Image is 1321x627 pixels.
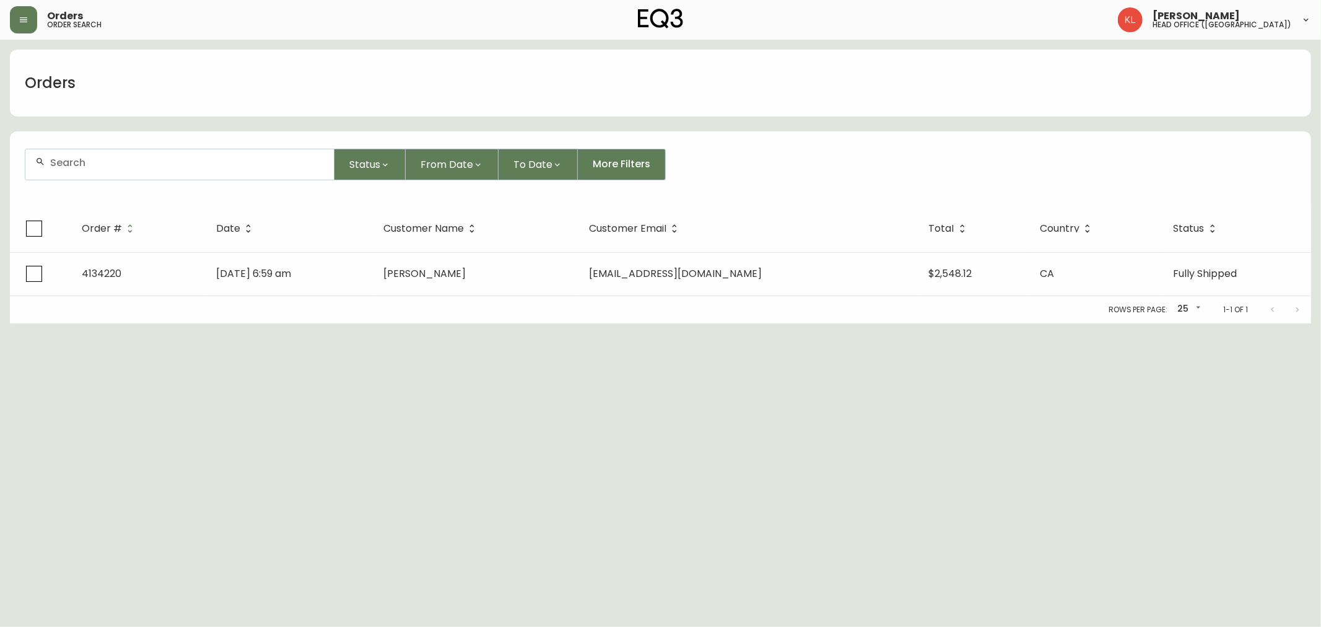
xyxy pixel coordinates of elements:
[578,149,666,180] button: More Filters
[929,266,972,281] span: $2,548.12
[82,225,122,232] span: Order #
[216,223,256,234] span: Date
[1223,304,1248,315] p: 1-1 of 1
[499,149,578,180] button: To Date
[216,225,240,232] span: Date
[383,223,480,234] span: Customer Name
[349,157,380,172] span: Status
[638,9,684,28] img: logo
[1174,223,1221,234] span: Status
[216,266,291,281] span: [DATE] 6:59 am
[929,225,954,232] span: Total
[1172,299,1203,320] div: 25
[1040,223,1096,234] span: Country
[929,223,970,234] span: Total
[47,11,83,21] span: Orders
[513,157,552,172] span: To Date
[589,225,666,232] span: Customer Email
[383,266,466,281] span: [PERSON_NAME]
[593,157,650,171] span: More Filters
[406,149,499,180] button: From Date
[1040,266,1054,281] span: CA
[1040,225,1079,232] span: Country
[82,266,121,281] span: 4134220
[589,266,762,281] span: [EMAIL_ADDRESS][DOMAIN_NAME]
[47,21,102,28] h5: order search
[421,157,473,172] span: From Date
[1174,225,1205,232] span: Status
[589,223,682,234] span: Customer Email
[1174,266,1237,281] span: Fully Shipped
[1153,21,1291,28] h5: head office ([GEOGRAPHIC_DATA])
[50,157,324,169] input: Search
[25,72,76,94] h1: Orders
[1153,11,1240,21] span: [PERSON_NAME]
[1109,304,1167,315] p: Rows per page:
[383,225,464,232] span: Customer Name
[82,223,138,234] span: Order #
[334,149,406,180] button: Status
[1118,7,1143,32] img: 2c0c8aa7421344cf0398c7f872b772b5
